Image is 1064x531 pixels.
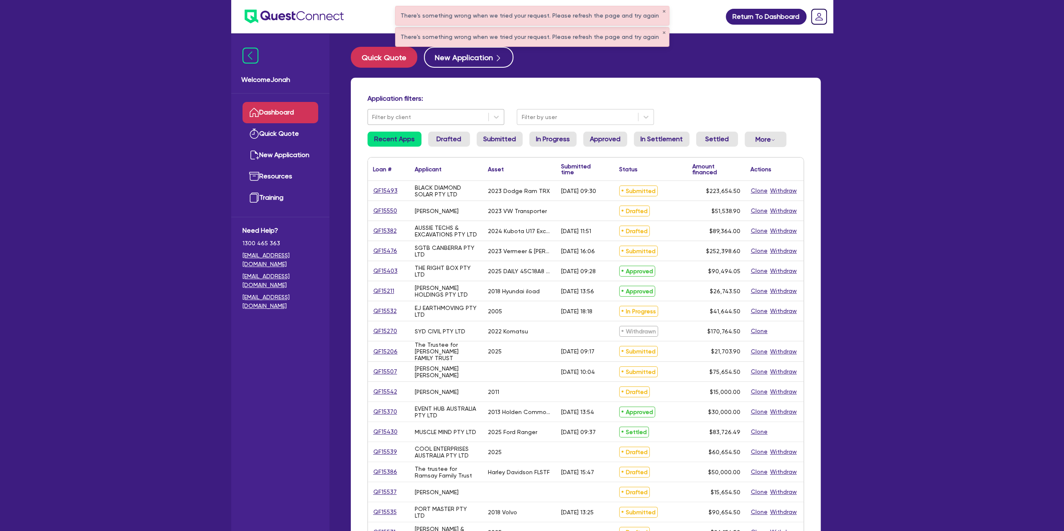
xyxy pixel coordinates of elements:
[488,188,550,194] div: 2023 Dodge Ram TRX
[750,347,768,356] button: Clone
[242,293,318,310] a: [EMAIL_ADDRESS][DOMAIN_NAME]
[367,94,804,102] h4: Application filters:
[488,509,517,516] div: 2018 Volvo
[424,47,513,68] button: New Application
[249,193,259,203] img: training
[561,188,596,194] div: [DATE] 09:30
[561,509,594,516] div: [DATE] 13:25
[373,447,398,457] a: QF15539
[242,272,318,290] a: [EMAIL_ADDRESS][DOMAIN_NAME]
[373,266,398,276] a: QF15403
[619,427,649,437] span: Settled
[709,449,740,455] span: $60,654.50
[488,308,502,315] div: 2005
[770,347,797,356] button: Withdraw
[488,288,540,295] div: 2018 Hyundai iload
[415,445,478,459] div: COOL ENTERPRISES AUSTRALIA PTY LTD
[619,185,658,196] span: Submitted
[561,308,592,315] div: [DATE] 18:18
[750,226,768,236] button: Clone
[245,10,344,23] img: quest-connect-logo-blue
[750,266,768,276] button: Clone
[373,246,398,256] a: QF15476
[619,226,650,236] span: Drafted
[750,487,768,497] button: Clone
[708,469,740,475] span: $50,000.00
[373,206,398,216] a: QF15550
[488,348,502,355] div: 2025
[662,31,666,35] button: ✕
[415,285,478,298] div: [PERSON_NAME] HOLDINGS PTY LTD
[415,429,476,435] div: MUSCLE MIND PTY LTD
[706,248,740,254] span: $252,398.60
[488,208,547,214] div: 2023 VW Transporter
[488,389,499,395] div: 2011
[619,266,655,277] span: Approved
[415,264,478,278] div: THE RIGHT BOX PTY LTD
[367,132,421,147] a: Recent Apps
[710,389,740,395] span: $15,000.00
[488,409,551,415] div: 2013 Holden Commodore SS
[770,186,797,196] button: Withdraw
[770,367,797,376] button: Withdraw
[750,407,768,417] button: Clone
[242,48,258,64] img: icon-menu-close
[373,166,391,172] div: Loan #
[529,132,577,147] a: In Progress
[242,166,318,187] a: Resources
[561,228,591,234] div: [DATE] 11:51
[770,467,797,477] button: Withdraw
[415,224,478,238] div: AUSSIE TECHS & EXCAVATIONS PTY LTD
[373,487,397,497] a: QF15537
[770,286,797,296] button: Withdraw
[619,246,658,257] span: Submitted
[249,150,259,160] img: new-application
[488,228,551,234] div: 2024 Kubota U17 Excavator
[619,467,650,478] span: Drafted
[712,208,740,214] span: $51,538.90
[373,367,398,376] a: QF15507
[706,188,740,194] span: $223,654.50
[241,75,319,85] span: Welcome Jonah
[415,305,478,318] div: EJ EARTHMOVING PTY LTD
[750,286,768,296] button: Clone
[561,268,596,274] div: [DATE] 09:28
[373,407,398,417] a: QF15370
[415,365,478,379] div: [PERSON_NAME] [PERSON_NAME]
[242,145,318,166] a: New Application
[415,489,459,495] div: [PERSON_NAME]
[770,487,797,497] button: Withdraw
[242,123,318,145] a: Quick Quote
[750,306,768,316] button: Clone
[561,288,594,295] div: [DATE] 13:56
[415,166,441,172] div: Applicant
[750,367,768,376] button: Clone
[488,268,551,274] div: 2025 DAILY 45C18A8 3.75M DUAL CAB
[561,163,602,175] div: Submitted time
[750,166,771,172] div: Actions
[561,368,595,375] div: [DATE] 10:04
[770,407,797,417] button: Withdraw
[249,171,259,181] img: resources
[709,228,740,234] span: $89,364.00
[750,467,768,477] button: Clone
[619,507,658,518] span: Submitted
[619,407,655,417] span: Approved
[415,506,478,519] div: PORT MASTER PTY LTD
[373,326,398,336] a: QF15270
[750,206,768,216] button: Clone
[488,429,537,435] div: 2025 Ford Ranger
[750,427,768,437] button: Clone
[561,429,596,435] div: [DATE] 09:37
[711,489,740,495] span: $15,654.50
[619,306,658,317] span: In Progress
[750,387,768,396] button: Clone
[726,9,806,25] a: Return To Dashboard
[488,449,502,455] div: 2025
[373,507,397,517] a: QF15535
[373,427,398,437] a: QF15430
[750,507,768,517] button: Clone
[692,163,740,175] div: Amount financed
[619,286,655,297] span: Approved
[415,184,478,198] div: BLACK DIAMOND SOLAR PTY LTD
